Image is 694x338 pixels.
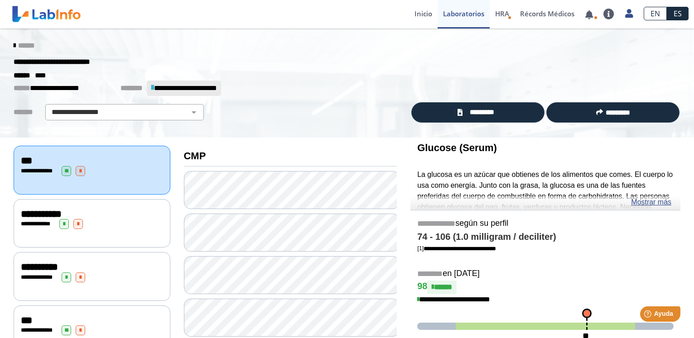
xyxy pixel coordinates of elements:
a: Mostrar más [631,197,671,208]
a: EN [644,7,667,20]
a: ES [667,7,689,20]
h4: 74 - 106 (1.0 milligram / deciliter) [417,232,674,243]
iframe: Help widget launcher [613,303,684,328]
b: Glucose (Serum) [417,142,497,153]
p: La glucosa es un azúcar que obtienes de los alimentos que comes. El cuerpo lo usa como energía. J... [417,169,674,245]
h5: en [DATE] [417,269,674,279]
h5: según su perfil [417,219,674,229]
span: HRA [495,9,509,18]
h4: 98 [417,281,674,294]
a: [1] [417,245,496,252]
b: CMP [184,150,206,162]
